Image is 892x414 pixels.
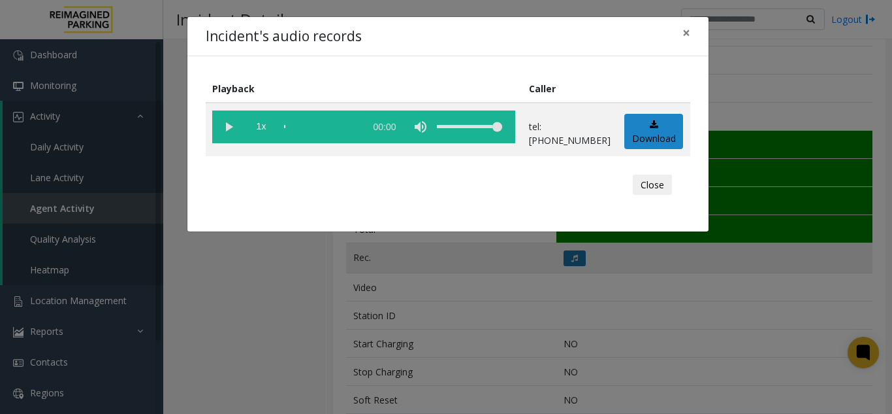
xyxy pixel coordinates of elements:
button: Close [673,17,699,49]
button: Close [633,175,672,196]
h4: Incident's audio records [206,26,362,47]
span: playback speed button [245,111,278,143]
p: tel:[PHONE_NUMBER] [529,120,611,147]
th: Caller [522,75,618,103]
th: Playback [206,75,522,103]
span: × [682,24,690,42]
a: Download [624,114,683,150]
div: volume level [437,111,502,143]
div: scrub bar [284,111,358,143]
